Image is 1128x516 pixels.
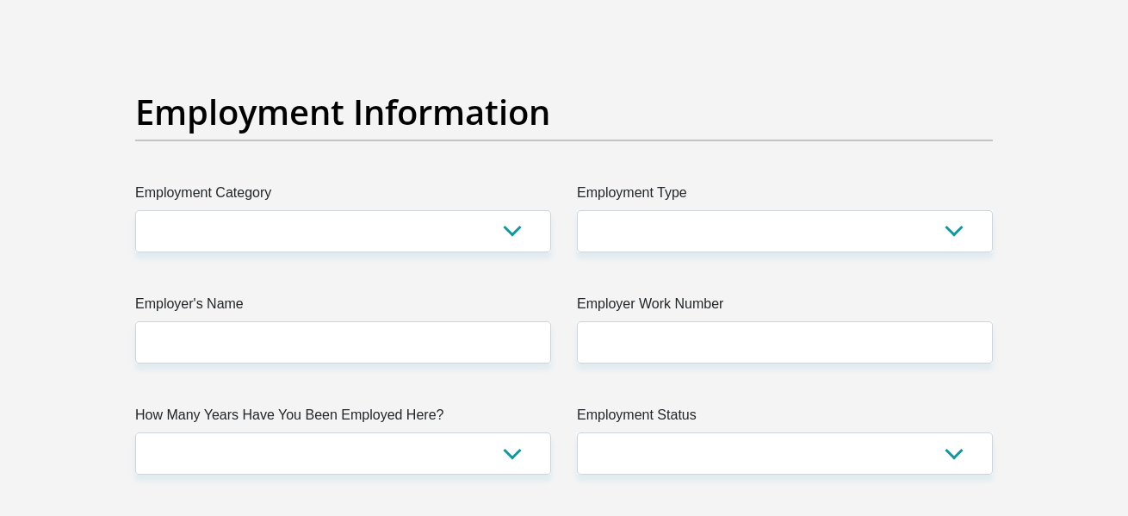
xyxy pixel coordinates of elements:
[135,321,551,364] input: Employer's Name
[577,405,993,432] label: Employment Status
[135,294,551,321] label: Employer's Name
[577,294,993,321] label: Employer Work Number
[135,183,551,210] label: Employment Category
[135,91,993,133] h2: Employment Information
[135,405,551,432] label: How Many Years Have You Been Employed Here?
[577,321,993,364] input: Employer Work Number
[577,183,993,210] label: Employment Type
